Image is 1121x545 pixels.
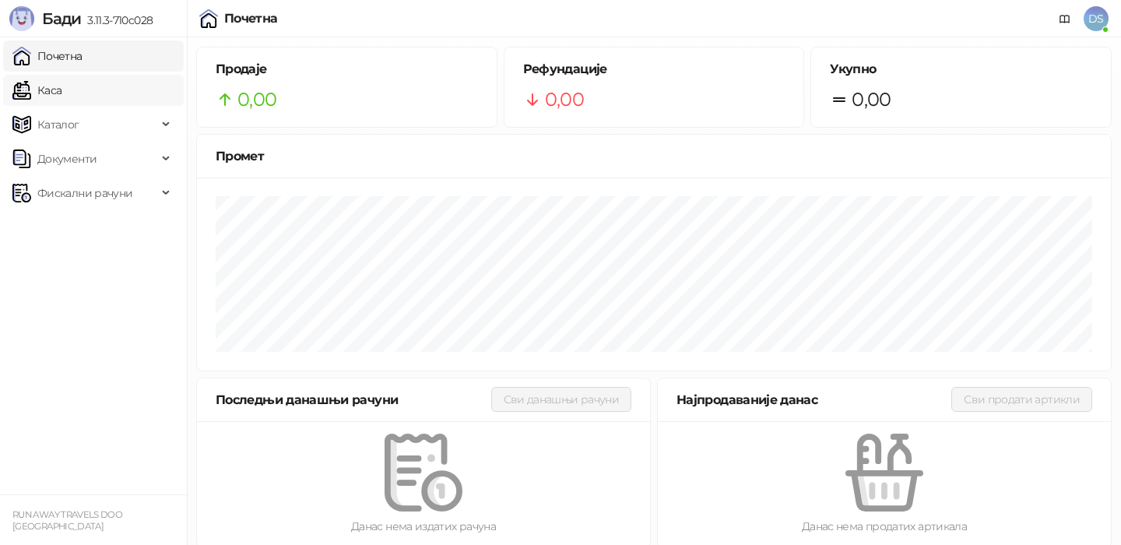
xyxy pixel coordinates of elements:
div: Промет [216,146,1092,166]
button: Сви данашњи рачуни [491,387,631,412]
span: Документи [37,143,97,174]
small: RUN AWAY TRAVELS DOO [GEOGRAPHIC_DATA] [12,509,122,532]
span: 0,00 [237,85,276,114]
div: Данас нема продатих артикала [683,518,1086,535]
a: Почетна [12,40,83,72]
span: DS [1084,6,1109,31]
h5: Продаје [216,60,478,79]
a: Каса [12,75,61,106]
h5: Укупно [830,60,1092,79]
img: Logo [9,6,34,31]
div: Последњи данашњи рачуни [216,390,491,410]
span: 3.11.3-710c028 [81,13,153,27]
h5: Рефундације [523,60,785,79]
button: Сви продати артикли [951,387,1092,412]
span: Бади [42,9,81,28]
div: Почетна [224,12,278,25]
span: 0,00 [852,85,891,114]
div: Данас нема издатих рачуна [222,518,625,535]
span: 0,00 [545,85,584,114]
span: Каталог [37,109,79,140]
a: Документација [1052,6,1077,31]
span: Фискални рачуни [37,178,132,209]
div: Најпродаваније данас [676,390,951,410]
